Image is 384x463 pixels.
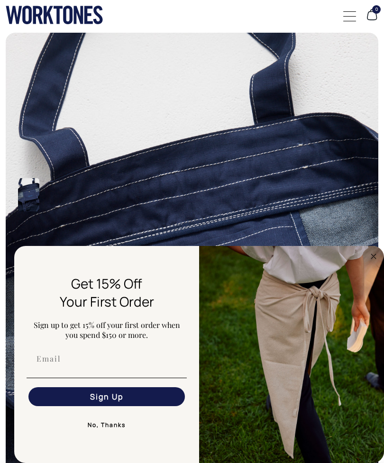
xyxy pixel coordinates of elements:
[14,246,384,463] div: FLYOUT Form
[18,179,39,212] img: indigo-denim
[366,16,378,22] a: 0
[28,349,185,368] input: Email
[34,320,180,340] span: Sign up to get 15% off your first order when you spend $150 or more.
[199,246,384,463] img: 5e34ad8f-4f05-4173-92a8-ea475ee49ac9.jpeg
[27,416,187,435] button: No, Thanks
[368,251,379,262] button: Close dialog
[372,5,381,14] span: 0
[60,292,154,310] span: Your First Order
[28,387,185,406] button: Sign Up
[71,274,142,292] span: Get 15% Off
